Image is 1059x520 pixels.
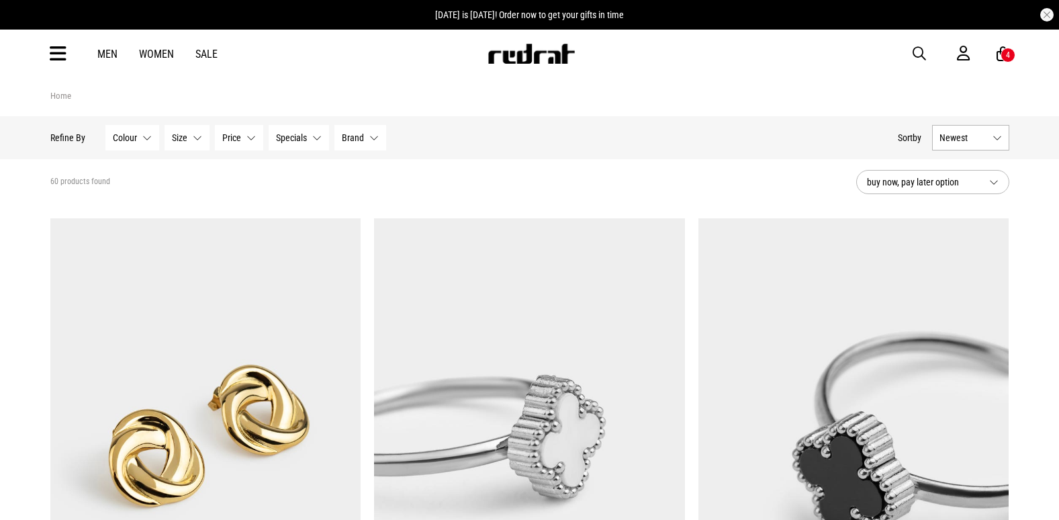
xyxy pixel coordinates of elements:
[195,48,218,60] a: Sale
[939,132,987,143] span: Newest
[172,132,187,143] span: Size
[997,47,1009,61] a: 4
[276,132,307,143] span: Specials
[487,44,575,64] img: Redrat logo
[269,125,329,150] button: Specials
[856,170,1009,194] button: buy now, pay later option
[222,132,241,143] span: Price
[898,130,921,146] button: Sortby
[50,132,85,143] p: Refine By
[334,125,386,150] button: Brand
[913,132,921,143] span: by
[932,125,1009,150] button: Newest
[50,177,110,187] span: 60 products found
[867,174,978,190] span: buy now, pay later option
[435,9,624,20] span: [DATE] is [DATE]! Order now to get your gifts in time
[1006,50,1010,60] div: 4
[113,132,137,143] span: Colour
[97,48,118,60] a: Men
[50,91,71,101] a: Home
[105,125,159,150] button: Colour
[165,125,210,150] button: Size
[139,48,174,60] a: Women
[342,132,364,143] span: Brand
[215,125,263,150] button: Price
